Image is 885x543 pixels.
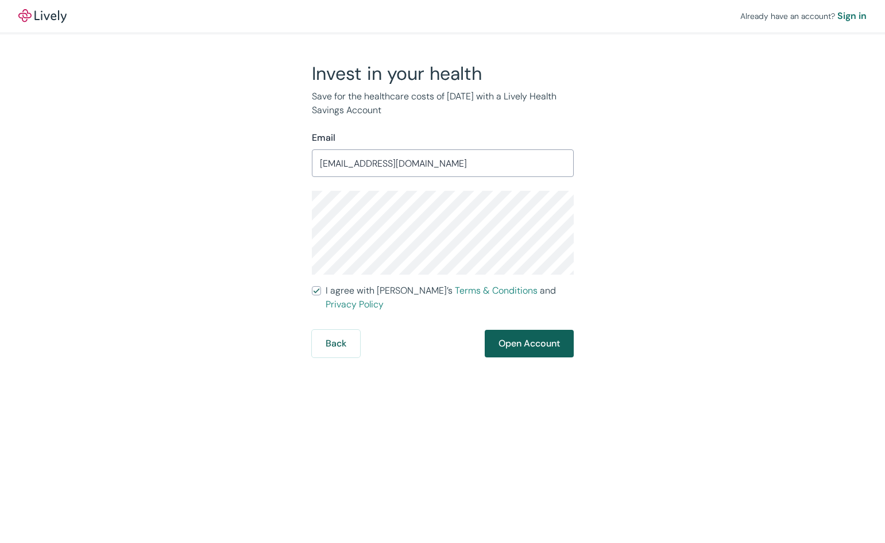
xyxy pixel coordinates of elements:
[837,9,867,23] a: Sign in
[455,284,538,296] a: Terms & Conditions
[326,284,574,311] span: I agree with [PERSON_NAME]’s and
[485,330,574,357] button: Open Account
[740,9,867,23] div: Already have an account?
[312,131,335,145] label: Email
[18,9,67,23] a: LivelyLively
[312,330,360,357] button: Back
[312,62,574,85] h2: Invest in your health
[18,9,67,23] img: Lively
[312,90,574,117] p: Save for the healthcare costs of [DATE] with a Lively Health Savings Account
[326,298,384,310] a: Privacy Policy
